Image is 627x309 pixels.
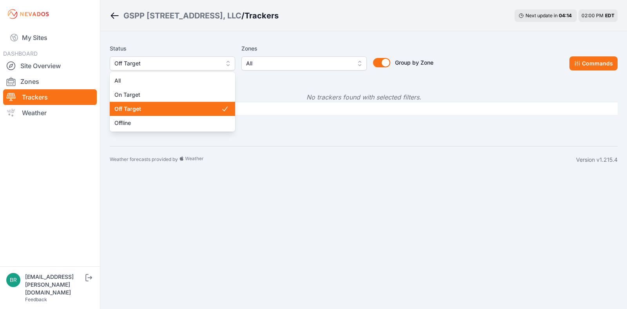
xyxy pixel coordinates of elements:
span: On Target [114,91,221,99]
span: Off Target [114,105,221,113]
div: Off Target [110,72,235,132]
span: Offline [114,119,221,127]
button: Off Target [110,56,235,70]
span: All [114,77,221,85]
span: Off Target [114,59,219,68]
